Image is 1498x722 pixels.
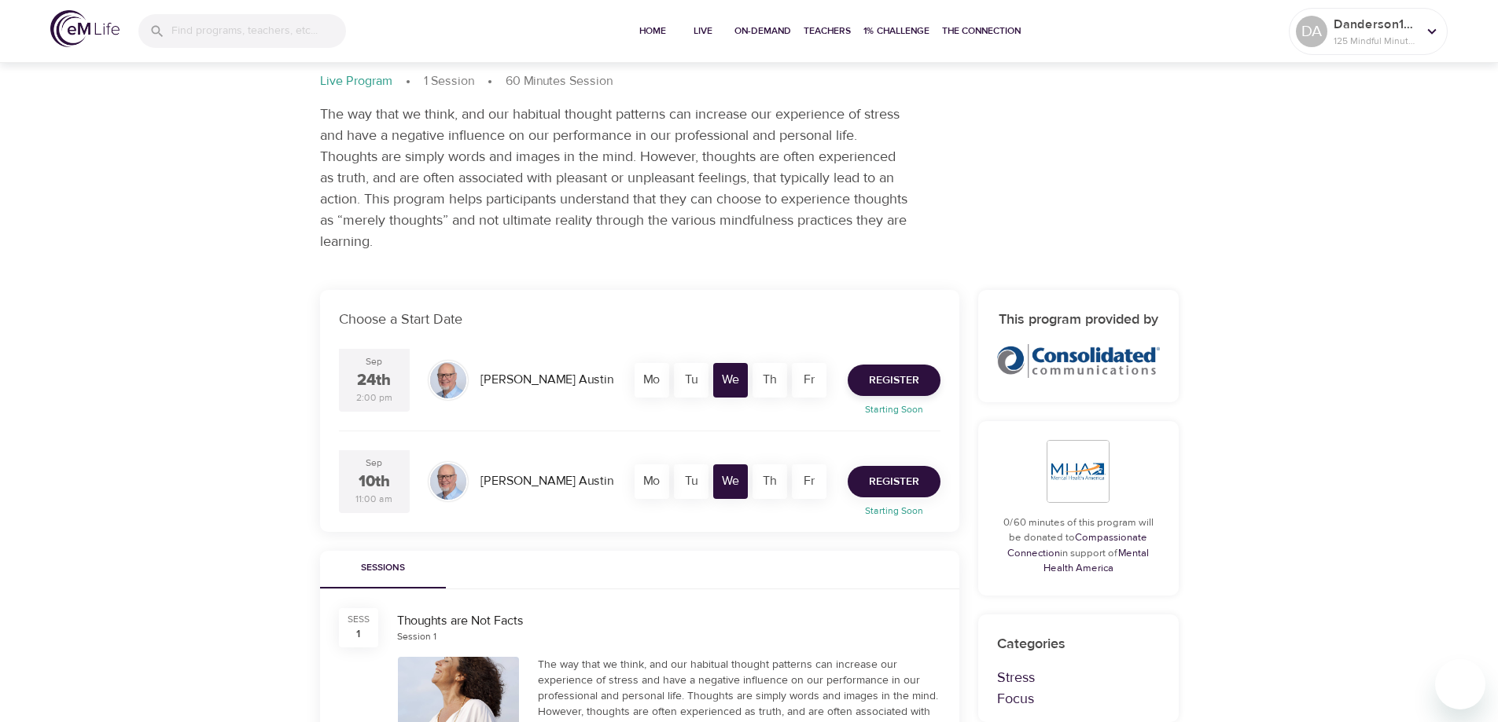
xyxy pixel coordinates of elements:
span: Sessions [329,560,436,577]
div: [PERSON_NAME] Austin [474,365,620,395]
div: Th [753,464,787,499]
h6: This program provided by [997,309,1160,332]
span: On-Demand [734,23,791,39]
span: The Connection [942,23,1021,39]
div: 11:00 am [355,493,392,506]
p: Focus [997,688,1160,709]
p: Live Program [320,72,392,90]
p: Starting Soon [838,402,950,416]
p: Stress [997,667,1160,688]
div: Sep [366,456,382,470]
span: Register [869,472,919,492]
input: Find programs, teachers, etc... [171,14,346,48]
div: [PERSON_NAME] Austin [474,466,620,497]
div: Tu [674,464,709,499]
div: Th [753,363,787,398]
p: Starting Soon [838,504,950,518]
span: Live [684,23,722,39]
nav: breadcrumb [320,72,1179,91]
button: Register [848,466,940,497]
p: 1 Session [424,72,474,90]
div: Fr [792,464,826,499]
div: Fr [792,363,826,398]
div: Mo [635,464,669,499]
div: Mo [635,363,669,398]
p: Danderson1224 [1334,15,1417,34]
p: Choose a Start Date [339,309,940,330]
div: Session 1 [397,630,436,643]
div: DA [1296,16,1327,47]
p: 125 Mindful Minutes [1334,34,1417,48]
p: 0/60 minutes of this program will be donated to in support of [997,515,1160,577]
span: Home [634,23,672,39]
p: The way that we think, and our habitual thought patterns can increase our experience of stress an... [320,104,910,252]
div: We [713,363,748,398]
div: 10th [359,471,390,493]
div: Tu [674,363,709,398]
iframe: Button to launch messaging window [1435,659,1485,709]
button: Register [848,365,940,396]
div: 1 [356,626,360,642]
div: Thoughts are Not Facts [397,612,940,630]
img: logo [50,10,120,47]
p: 60 Minutes Session [506,72,613,90]
span: 1% Challenge [863,23,929,39]
span: Teachers [804,23,851,39]
div: SESS [348,613,370,626]
p: Categories [997,633,1160,654]
div: 24th [357,369,391,392]
a: Compassionate Connection [1007,531,1147,559]
span: Register [869,371,919,390]
div: Sep [366,355,382,368]
img: CCI%20logo_rgb_hr.jpg [997,344,1160,378]
div: 2:00 pm [356,391,392,405]
div: We [713,464,748,499]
